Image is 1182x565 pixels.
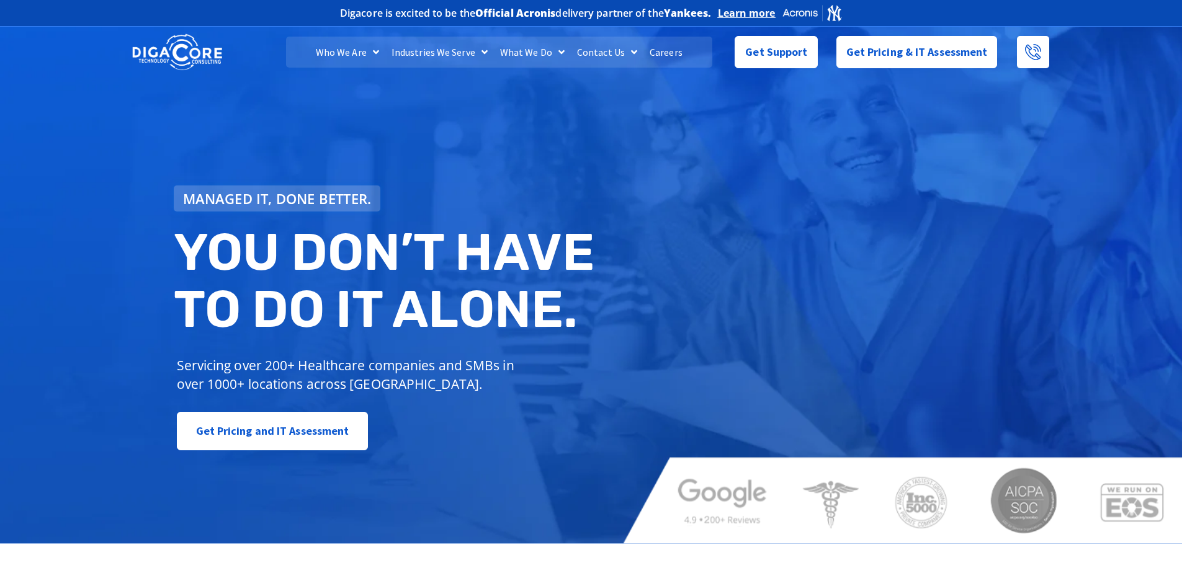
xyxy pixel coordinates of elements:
[735,36,817,68] a: Get Support
[310,37,385,68] a: Who We Are
[196,419,349,443] span: Get Pricing and IT Assessment
[571,37,643,68] a: Contact Us
[718,7,776,19] a: Learn more
[177,412,369,450] a: Get Pricing and IT Assessment
[340,8,712,18] h2: Digacore is excited to be the delivery partner of the
[385,37,494,68] a: Industries We Serve
[643,37,689,68] a: Careers
[836,36,998,68] a: Get Pricing & IT Assessment
[177,356,524,393] p: Servicing over 200+ Healthcare companies and SMBs in over 1000+ locations across [GEOGRAPHIC_DATA].
[132,33,222,72] img: DigaCore Technology Consulting
[782,4,843,22] img: Acronis
[174,224,601,337] h2: You don’t have to do IT alone.
[183,192,372,205] span: Managed IT, done better.
[475,6,556,20] b: Official Acronis
[745,40,807,65] span: Get Support
[286,37,712,68] nav: Menu
[174,185,381,211] a: Managed IT, done better.
[846,40,988,65] span: Get Pricing & IT Assessment
[664,6,712,20] b: Yankees.
[494,37,571,68] a: What We Do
